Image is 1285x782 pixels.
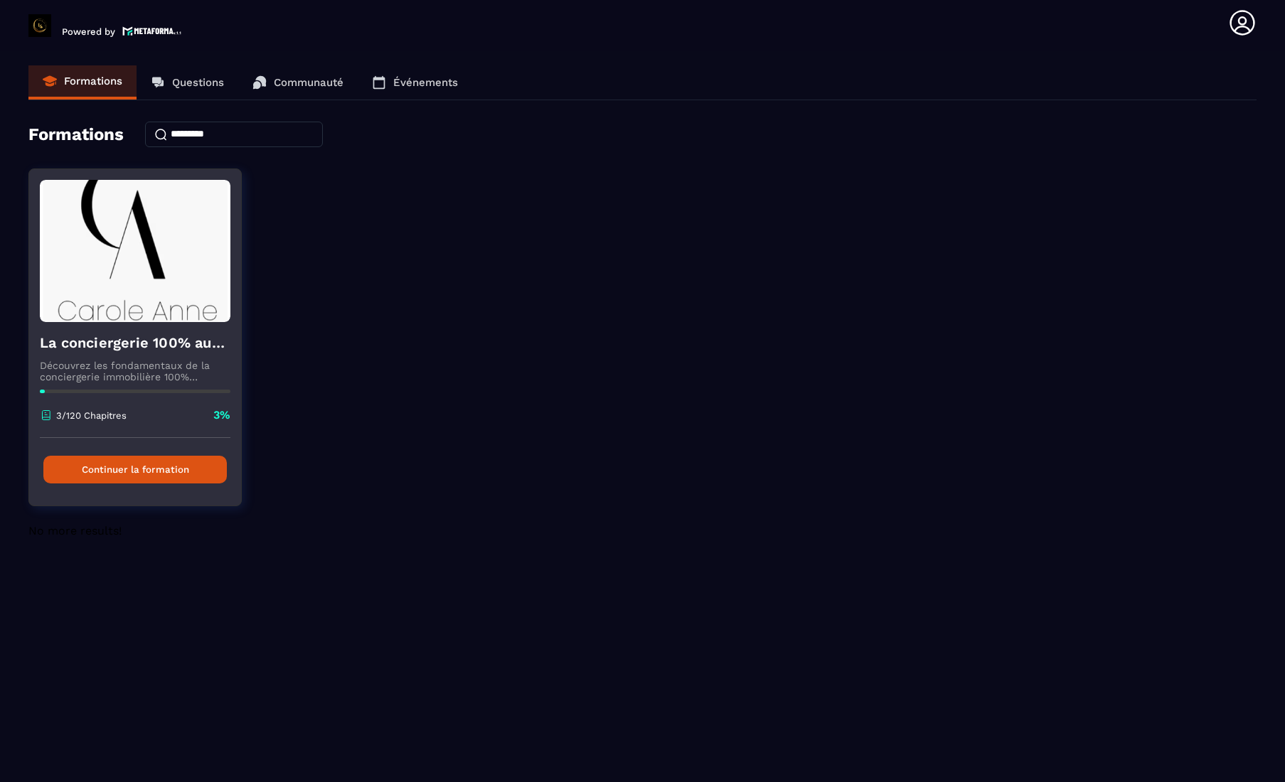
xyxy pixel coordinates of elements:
span: No more results! [28,524,122,537]
h4: La conciergerie 100% automatisée [40,333,230,353]
img: logo [122,25,182,37]
p: Questions [172,76,224,89]
p: Découvrez les fondamentaux de la conciergerie immobilière 100% automatisée. Cette formation est c... [40,360,230,382]
a: Questions [137,65,238,100]
p: 3/120 Chapitres [56,410,127,421]
p: Powered by [62,26,115,37]
p: Communauté [274,76,343,89]
img: formation-background [40,180,230,322]
a: Événements [358,65,472,100]
p: Formations [64,75,122,87]
a: Communauté [238,65,358,100]
h4: Formations [28,124,124,144]
a: Formations [28,65,137,100]
p: 3% [213,407,230,423]
a: formation-backgroundLa conciergerie 100% automatiséeDécouvrez les fondamentaux de la conciergerie... [28,168,260,524]
img: logo-branding [28,14,51,37]
p: Événements [393,76,458,89]
button: Continuer la formation [43,456,227,483]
